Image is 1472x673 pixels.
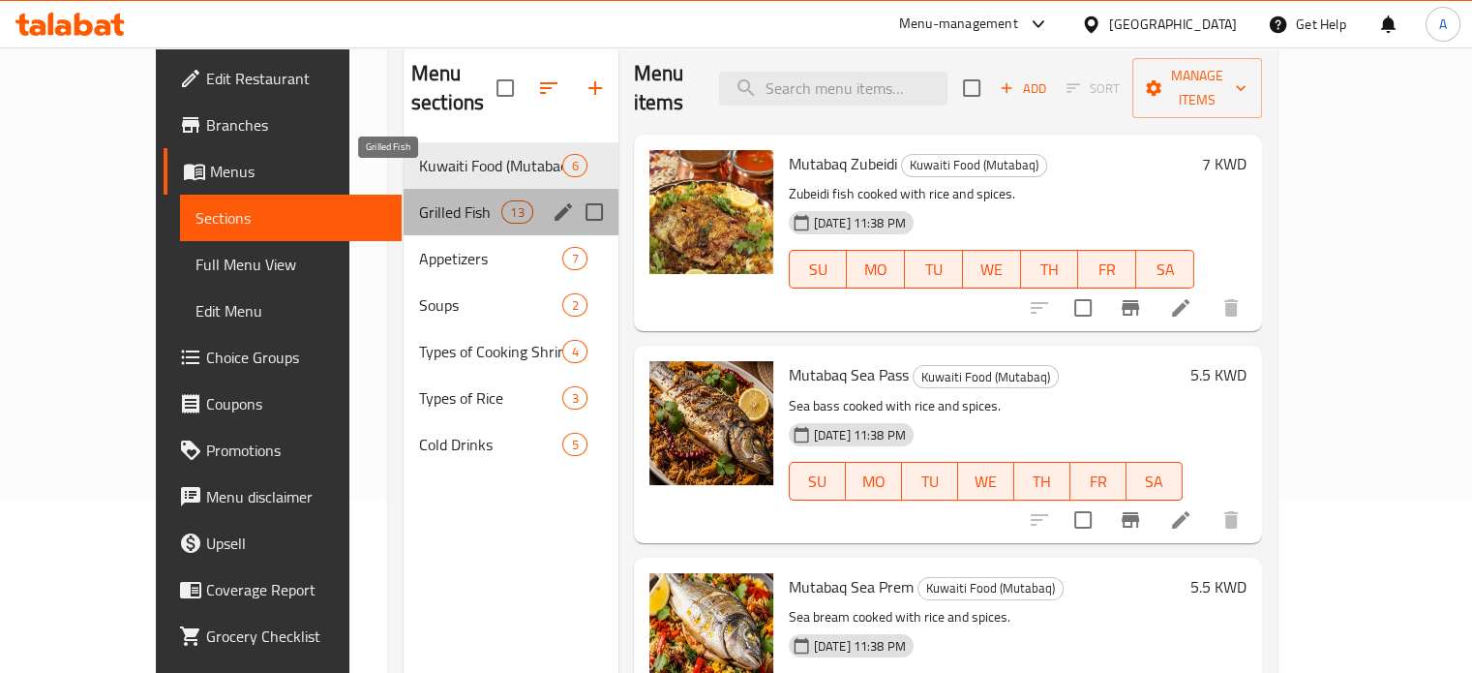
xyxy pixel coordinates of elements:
[1063,500,1103,540] span: Select to update
[1169,508,1192,532] a: Edit menu item
[164,427,402,474] a: Promotions
[549,198,578,227] button: edit
[1086,256,1128,284] span: FR
[206,578,386,601] span: Coverage Report
[1208,497,1254,543] button: delete
[419,200,501,224] span: Grilled Fish
[789,149,897,178] span: Mutabaq Zubeidi
[951,68,992,108] span: Select section
[206,346,386,369] span: Choice Groups
[854,468,894,496] span: MO
[992,74,1054,104] button: Add
[1144,256,1187,284] span: SA
[902,462,958,501] button: TU
[411,59,496,117] h2: Menu sections
[966,468,1006,496] span: WE
[789,462,846,501] button: SU
[1070,462,1127,501] button: FR
[914,366,1058,388] span: Kuwaiti Food (Mutabaq)
[206,532,386,555] span: Upsell
[419,247,563,270] div: Appetizers
[899,13,1018,36] div: Menu-management
[206,392,386,415] span: Coupons
[797,256,840,284] span: SU
[913,365,1059,388] div: Kuwaiti Food (Mutabaq)
[206,67,386,90] span: Edit Restaurant
[206,485,386,508] span: Menu disclaimer
[846,462,902,501] button: MO
[918,577,1063,599] span: Kuwaiti Food (Mutabaq)
[419,433,563,456] div: Cold Drinks
[419,293,563,317] span: Soups
[910,468,950,496] span: TU
[404,189,618,235] div: Grilled Fish13edit
[404,375,618,421] div: Types of Rice3
[563,389,586,408] span: 3
[1021,250,1079,289] button: TH
[404,282,618,328] div: Soups2
[404,135,618,475] nav: Menu sections
[419,154,563,177] span: Kuwaiti Food (Mutabaq)
[634,59,696,117] h2: Menu items
[789,250,848,289] button: SU
[1136,250,1194,289] button: SA
[562,154,586,177] div: items
[806,214,914,232] span: [DATE] 11:38 PM
[1132,58,1262,118] button: Manage items
[917,577,1064,600] div: Kuwaiti Food (Mutabaq)
[1134,468,1175,496] span: SA
[1148,64,1247,112] span: Manage items
[649,361,773,485] img: Mutabaq Sea Pass
[1208,285,1254,331] button: delete
[806,426,914,444] span: [DATE] 11:38 PM
[572,65,618,111] button: Add section
[847,250,905,289] button: MO
[419,386,563,410] span: Types of Rice
[789,605,1183,629] p: Sea bream cooked with rice and spices.
[1107,497,1154,543] button: Branch-specific-item
[562,433,586,456] div: items
[905,250,963,289] button: TU
[164,474,402,520] a: Menu disclaimer
[404,142,618,189] div: Kuwaiti Food (Mutabaq)6
[164,55,402,102] a: Edit Restaurant
[164,613,402,659] a: Grocery Checklist
[913,256,955,284] span: TU
[1202,150,1247,177] h6: 7 KWD
[180,195,402,241] a: Sections
[404,421,618,468] div: Cold Drinks5
[902,154,1046,176] span: Kuwaiti Food (Mutabaq)
[797,468,838,496] span: SU
[562,340,586,363] div: items
[502,203,531,222] span: 13
[164,102,402,148] a: Branches
[404,328,618,375] div: Types of Cooking Shrimp4
[563,343,586,361] span: 4
[1014,462,1070,501] button: TH
[195,206,386,229] span: Sections
[1190,573,1247,600] h6: 5.5 KWD
[164,566,402,613] a: Coverage Report
[563,296,586,315] span: 2
[719,72,947,106] input: search
[649,150,773,274] img: Mutabaq Zubeidi
[1109,14,1237,35] div: [GEOGRAPHIC_DATA]
[963,250,1021,289] button: WE
[992,74,1054,104] span: Add item
[563,157,586,175] span: 6
[1054,74,1132,104] span: Select section first
[195,299,386,322] span: Edit Menu
[485,68,526,108] span: Select all sections
[501,200,532,224] div: items
[958,462,1014,501] button: WE
[419,340,563,363] span: Types of Cooking Shrimp
[164,334,402,381] a: Choice Groups
[1169,296,1192,320] a: Edit menu item
[1078,250,1136,289] button: FR
[1029,256,1071,284] span: TH
[206,625,386,648] span: Grocery Checklist
[971,256,1013,284] span: WE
